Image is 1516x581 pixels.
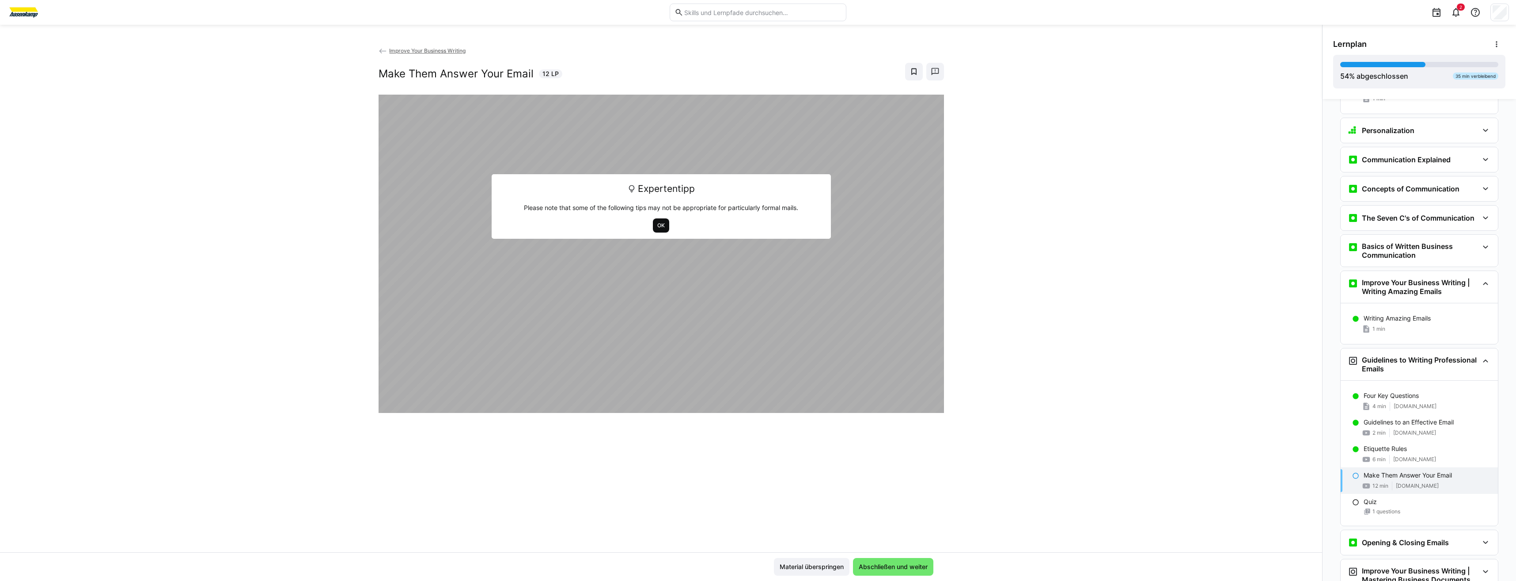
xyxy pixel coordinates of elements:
span: OK [656,222,666,229]
span: 4 min [1372,403,1386,410]
span: Lernplan [1333,39,1367,49]
h3: Communication Explained [1362,155,1451,164]
p: Etiquette Rules [1364,444,1407,453]
span: [DOMAIN_NAME] [1393,429,1436,436]
h3: Guidelines to Writing Professional Emails [1362,355,1478,373]
button: Material überspringen [774,558,849,576]
span: 1 questions [1372,508,1400,515]
span: 12 LP [542,69,559,78]
h3: Basics of Written Business Communication [1362,242,1478,260]
span: 54 [1340,72,1349,80]
span: [DOMAIN_NAME] [1394,403,1436,410]
p: Guidelines to an Effective Email [1364,418,1454,427]
h2: Make Them Answer Your Email [379,67,534,80]
span: 2 [1459,4,1462,10]
button: Abschließen und weiter [853,558,933,576]
p: Quiz [1364,497,1377,506]
span: Expertentipp [638,180,695,197]
span: 12 min [1372,482,1388,489]
p: Make Them Answer Your Email [1364,471,1452,480]
input: Skills und Lernpfade durchsuchen… [683,8,841,16]
h3: Concepts of Communication [1362,184,1459,193]
span: 6 min [1372,456,1386,463]
span: Material überspringen [778,562,845,571]
p: Writing Amazing Emails [1364,314,1431,323]
div: 35 min verbleibend [1453,73,1498,80]
button: OK [653,218,669,233]
h3: The Seven C's of Communication [1362,214,1474,222]
p: Four Key Questions [1364,391,1419,400]
h3: Improve Your Business Writing | Writing Amazing Emails [1362,278,1478,296]
span: Improve Your Business Writing [389,47,466,54]
div: % abgeschlossen [1340,71,1408,81]
span: 1 min [1372,325,1385,333]
span: Abschließen und weiter [857,562,929,571]
a: Improve Your Business Writing [379,47,466,54]
p: Please note that some of the following tips may not be appropriate for particularly formal mails. [498,203,825,212]
span: [DOMAIN_NAME] [1396,482,1439,489]
h3: Opening & Closing Emails [1362,538,1449,547]
h3: Personalization [1362,126,1414,135]
span: [DOMAIN_NAME] [1393,456,1436,463]
span: 2 min [1372,429,1386,436]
